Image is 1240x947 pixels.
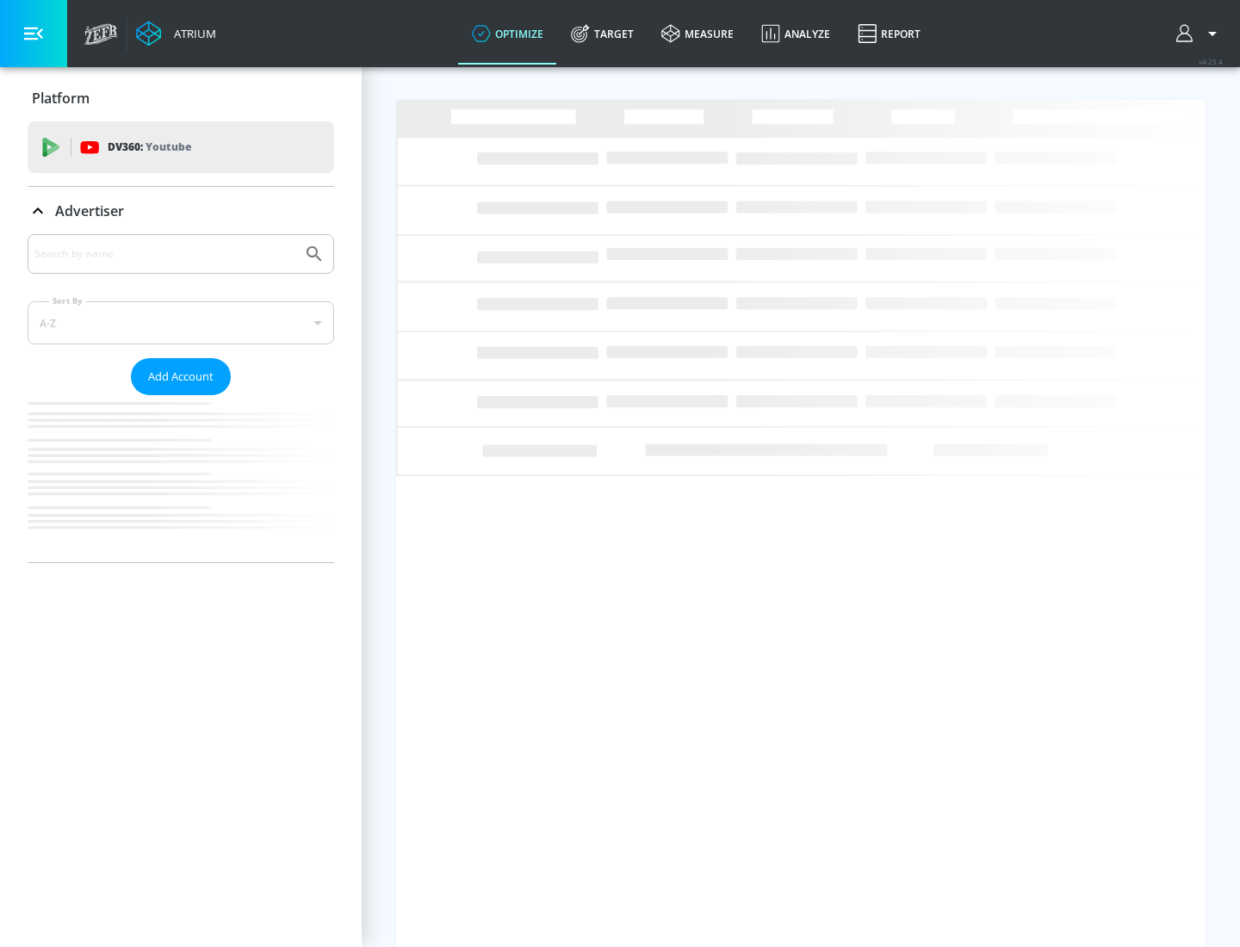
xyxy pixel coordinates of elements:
[28,301,334,344] div: A-Z
[844,3,934,65] a: Report
[747,3,844,65] a: Analyze
[648,3,747,65] a: measure
[167,26,216,41] div: Atrium
[136,21,216,46] a: Atrium
[557,3,648,65] a: Target
[28,121,334,173] div: DV360: Youtube
[49,295,86,306] label: Sort By
[458,3,557,65] a: optimize
[148,367,214,387] span: Add Account
[28,187,334,235] div: Advertiser
[55,201,124,220] p: Advertiser
[131,358,231,395] button: Add Account
[1199,57,1223,66] span: v 4.25.4
[108,138,191,157] p: DV360:
[28,395,334,562] nav: list of Advertiser
[34,243,295,265] input: Search by name
[32,89,90,108] p: Platform
[28,234,334,562] div: Advertiser
[28,74,334,122] div: Platform
[146,138,191,156] p: Youtube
